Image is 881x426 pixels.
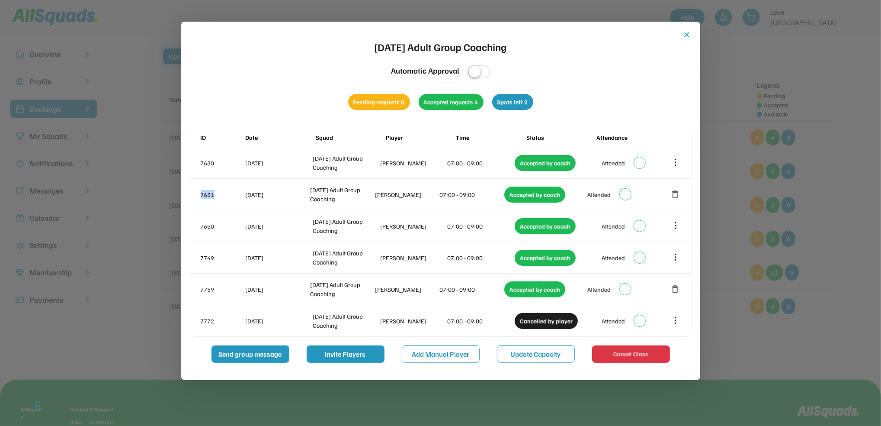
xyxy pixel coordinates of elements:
[526,133,595,142] div: Status
[596,133,665,142] div: Attendance
[316,133,384,142] div: Squad
[497,345,575,363] button: Update Capacity
[201,190,244,199] div: 7631
[448,158,513,168] div: 07:00 - 09:00
[440,285,503,294] div: 07:00 - 09:00
[515,313,578,329] div: Cancelled by player
[602,253,625,262] div: Attended
[246,133,314,142] div: Date
[456,133,524,142] div: Time
[504,187,565,203] div: Accepted by coach
[201,285,244,294] div: 7759
[587,190,611,199] div: Attended
[402,345,480,363] button: Add Manual Player
[670,284,681,294] button: delete
[313,217,378,235] div: [DATE] Adult Group Coaching
[246,222,311,231] div: [DATE]
[492,94,533,110] div: Spots left 2
[448,316,513,326] div: 07:00 - 09:00
[375,285,438,294] div: [PERSON_NAME]
[515,250,576,266] div: Accepted by coach
[587,285,611,294] div: Attended
[386,133,454,142] div: Player
[602,158,625,168] div: Attended
[419,94,484,110] div: Accepted requests 4
[201,253,244,262] div: 7749
[515,218,576,234] div: Accepted by coach
[375,190,438,199] div: [PERSON_NAME]
[380,222,446,231] div: [PERSON_NAME]
[448,222,513,231] div: 07:00 - 09:00
[313,154,378,172] div: [DATE] Adult Group Coaching
[375,39,507,55] div: [DATE] Adult Group Coaching
[602,222,625,231] div: Attended
[440,190,503,199] div: 07:00 - 09:00
[391,65,459,77] div: Automatic Approval
[670,189,681,200] button: delete
[310,280,373,298] div: [DATE] Adult Group Coaching
[380,316,446,326] div: [PERSON_NAME]
[211,345,289,363] button: Send group message
[246,316,311,326] div: [DATE]
[313,312,378,330] div: [DATE] Adult Group Coaching
[683,30,692,39] button: close
[307,345,384,363] button: Invite Players
[380,253,446,262] div: [PERSON_NAME]
[313,248,378,267] div: [DATE] Adult Group Coaching
[246,158,311,168] div: [DATE]
[504,281,565,297] div: Accepted by coach
[310,185,373,203] div: [DATE] Adult Group Coaching
[515,155,576,171] div: Accepted by coach
[201,222,244,231] div: 7650
[246,285,309,294] div: [DATE]
[602,316,625,326] div: Attended
[201,133,244,142] div: ID
[448,253,513,262] div: 07:00 - 09:00
[380,158,446,168] div: [PERSON_NAME]
[592,345,670,363] button: Cancel Class
[348,94,410,110] div: Pending requests 0
[201,316,244,326] div: 7772
[246,190,309,199] div: [DATE]
[201,158,244,168] div: 7630
[246,253,311,262] div: [DATE]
